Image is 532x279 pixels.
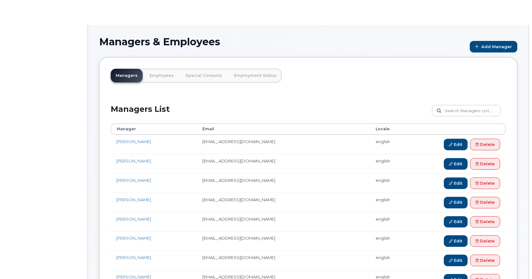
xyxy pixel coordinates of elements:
a: Delete [470,235,500,247]
a: Add Manager [470,41,517,52]
a: Delete [470,255,500,266]
a: Employment Status [229,69,281,82]
a: Delete [470,216,500,228]
a: [PERSON_NAME] [116,178,151,183]
a: Special Contacts [180,69,227,82]
td: [EMAIL_ADDRESS][DOMAIN_NAME] [197,231,370,251]
td: english [370,231,407,251]
td: [EMAIL_ADDRESS][DOMAIN_NAME] [197,212,370,232]
a: Edit [444,255,468,266]
a: Employees [144,69,179,82]
a: Edit [444,158,468,170]
a: Edit [444,197,468,208]
a: Edit [444,139,468,150]
th: Email [197,123,370,135]
td: [EMAIL_ADDRESS][DOMAIN_NAME] [197,173,370,193]
td: english [370,193,407,212]
th: Locale [370,123,407,135]
td: english [370,212,407,232]
a: [PERSON_NAME] [116,255,151,260]
a: Delete [470,139,500,150]
td: english [370,173,407,193]
td: english [370,251,407,270]
th: Manager [111,123,197,135]
td: [EMAIL_ADDRESS][DOMAIN_NAME] [197,251,370,270]
a: [PERSON_NAME] [116,217,151,222]
td: [EMAIL_ADDRESS][DOMAIN_NAME] [197,135,370,154]
a: Delete [470,177,500,189]
a: [PERSON_NAME] [116,236,151,241]
a: Delete [470,158,500,170]
a: [PERSON_NAME] [116,197,151,202]
a: [PERSON_NAME] [116,139,151,144]
td: english [370,135,407,154]
a: Edit [444,216,468,228]
td: english [370,154,407,173]
a: [PERSON_NAME] [116,158,151,163]
td: [EMAIL_ADDRESS][DOMAIN_NAME] [197,154,370,173]
a: Edit [444,177,468,189]
td: [EMAIL_ADDRESS][DOMAIN_NAME] [197,193,370,212]
a: Delete [470,197,500,208]
a: Managers [111,69,143,82]
h1: Managers & Employees [99,36,467,47]
h2: Managers List [111,105,170,123]
a: Edit [444,235,468,247]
